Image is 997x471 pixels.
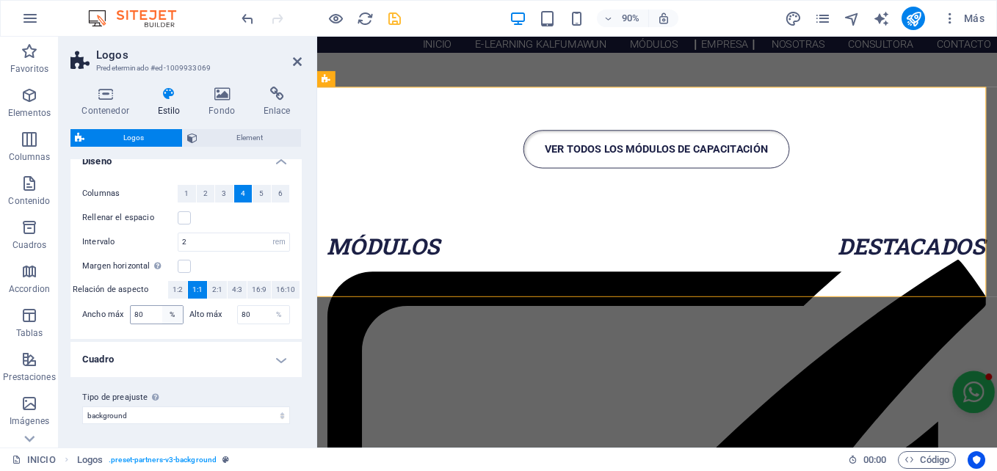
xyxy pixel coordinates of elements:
[904,451,949,469] span: Código
[239,10,256,27] i: Deshacer: logo-max-height ((70%, null, null) -> (80%, null, null)) (Ctrl+Z)
[82,310,130,318] label: Ancho máx
[222,185,226,202] span: 3
[82,209,178,227] label: Rellenar el espacio
[276,281,295,299] span: 16:10
[252,87,302,117] h4: Enlace
[814,10,831,27] i: Páginas (Ctrl+Alt+S)
[10,415,49,427] p: Imágenes
[252,281,267,299] span: 16:9
[232,281,242,299] span: 4:3
[73,281,168,299] label: Relación de aspecto
[146,87,197,117] h4: Estilo
[784,10,802,27] button: design
[208,281,227,299] button: 2:1
[272,185,290,202] button: 6
[89,129,178,147] span: Logos
[269,306,289,324] div: %
[77,451,103,469] span: Haz clic para seleccionar y doble clic para editar
[3,371,55,383] p: Prestaciones
[905,10,922,27] i: Publicar
[386,10,403,27] i: Guardar (Ctrl+S)
[706,371,753,418] button: Open chat window
[82,185,178,202] label: Columnas
[848,451,887,469] h6: Tiempo de la sesión
[82,389,290,406] label: Tipo de preajuste
[70,342,302,377] h4: Cuadro
[356,10,374,27] button: reload
[968,451,985,469] button: Usercentrics
[597,10,649,27] button: 90%
[234,185,253,202] button: 4
[239,10,256,27] button: undo
[188,281,207,299] button: 1:1
[197,87,253,117] h4: Fondo
[82,258,178,275] label: Margen horizontal
[215,185,233,202] button: 3
[259,185,264,202] span: 5
[12,239,47,251] p: Cuadros
[12,451,56,469] a: Haz clic para cancelar la selección y doble clic para abrir páginas
[84,10,195,27] img: Editor Logo
[10,63,48,75] p: Favoritos
[902,7,925,30] button: publish
[241,185,245,202] span: 4
[82,238,178,246] label: Intervalo
[228,281,247,299] button: 4:3
[874,454,876,465] span: :
[247,281,271,299] button: 16:9
[943,11,985,26] span: Más
[77,451,229,469] nav: breadcrumb
[192,281,203,299] span: 1:1
[16,327,43,339] p: Tablas
[813,10,831,27] button: pages
[197,185,215,202] button: 2
[863,451,886,469] span: 00 00
[657,12,670,25] i: Al redimensionar, ajustar el nivel de zoom automáticamente para ajustarse al dispositivo elegido.
[70,129,182,147] button: Logos
[162,306,183,324] div: %
[843,10,860,27] button: navigator
[9,151,51,163] p: Columnas
[178,185,196,202] button: 1
[70,87,146,117] h4: Contenedor
[96,62,272,75] h3: Predeterminado #ed-1009933069
[202,129,297,147] span: Element
[168,281,187,299] button: 1:2
[173,281,183,299] span: 1:2
[937,7,990,30] button: Más
[212,281,222,299] span: 2:1
[619,10,642,27] h6: 90%
[8,107,51,119] p: Elementos
[109,451,217,469] span: . preset-partners-v3-background
[189,310,237,318] label: Alto máx
[272,281,300,299] button: 16:10
[872,10,890,27] button: text_generator
[222,456,229,464] i: Este elemento es un preajuste personalizable
[183,129,301,147] button: Element
[253,185,271,202] button: 5
[96,48,302,62] h2: Logos
[898,451,956,469] button: Código
[203,185,208,202] span: 2
[844,10,860,27] i: Navegador
[8,195,50,207] p: Contenido
[785,10,802,27] i: Diseño (Ctrl+Alt+Y)
[873,10,890,27] i: AI Writer
[278,185,283,202] span: 6
[9,283,50,295] p: Accordion
[184,185,189,202] span: 1
[385,10,403,27] button: save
